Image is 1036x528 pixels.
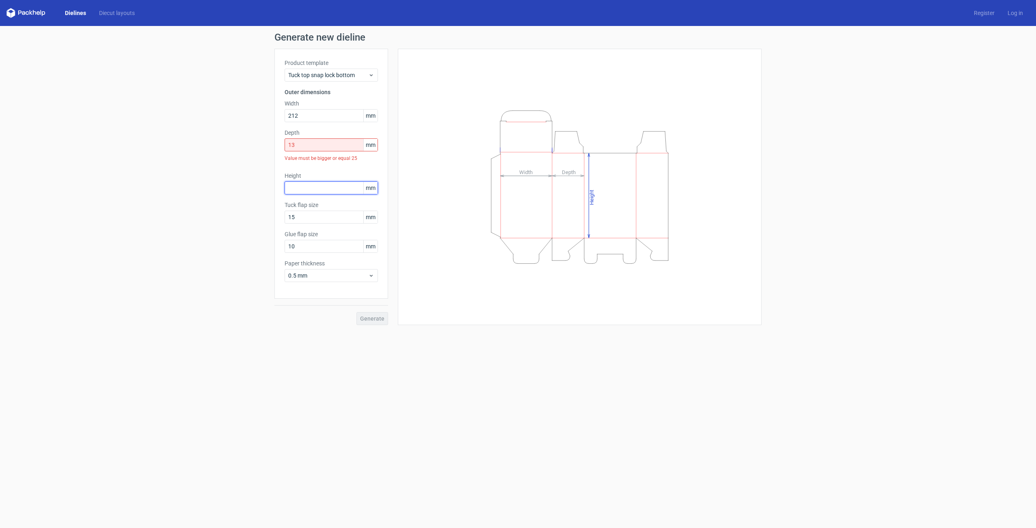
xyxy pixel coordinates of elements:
[285,151,378,165] div: Value must be bigger or equal 25
[285,99,378,108] label: Width
[58,9,93,17] a: Dielines
[285,259,378,267] label: Paper thickness
[363,211,378,223] span: mm
[363,139,378,151] span: mm
[519,169,533,175] tspan: Width
[589,190,595,205] tspan: Height
[288,272,368,280] span: 0.5 mm
[285,172,378,180] label: Height
[274,32,762,42] h1: Generate new dieline
[1001,9,1030,17] a: Log in
[285,201,378,209] label: Tuck flap size
[363,110,378,122] span: mm
[562,169,576,175] tspan: Depth
[288,71,368,79] span: Tuck top snap lock bottom
[363,182,378,194] span: mm
[285,59,378,67] label: Product template
[285,88,378,96] h3: Outer dimensions
[285,230,378,238] label: Glue flap size
[967,9,1001,17] a: Register
[93,9,141,17] a: Diecut layouts
[285,129,378,137] label: Depth
[363,240,378,252] span: mm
